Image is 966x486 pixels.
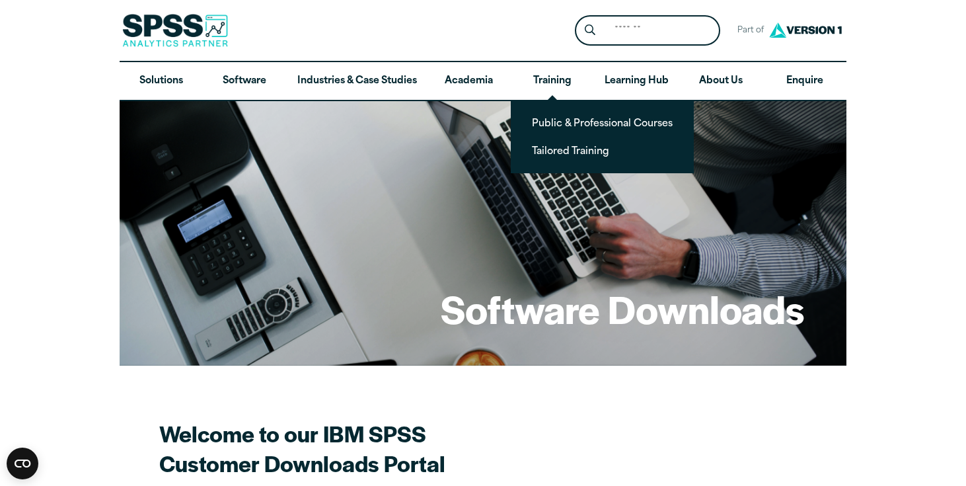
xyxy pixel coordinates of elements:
[594,62,679,101] a: Learning Hub
[521,138,683,163] a: Tailored Training
[7,448,38,479] button: Open CMP widget
[766,18,845,42] img: Version1 Logo
[511,62,594,101] a: Training
[203,62,286,101] a: Software
[731,21,766,40] span: Part of
[120,62,846,101] nav: Desktop version of site main menu
[287,62,427,101] a: Industries & Case Studies
[575,15,720,46] form: Site Header Search Form
[585,24,595,36] svg: Search magnifying glass icon
[763,62,846,101] a: Enquire
[122,14,228,47] img: SPSS Analytics Partner
[159,419,622,478] h2: Welcome to our IBM SPSS Customer Downloads Portal
[441,283,804,335] h1: Software Downloads
[521,110,683,135] a: Public & Professional Courses
[679,62,762,101] a: About Us
[578,19,603,43] button: Search magnifying glass icon
[427,62,511,101] a: Academia
[511,100,694,173] ul: Training
[120,62,203,101] a: Solutions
